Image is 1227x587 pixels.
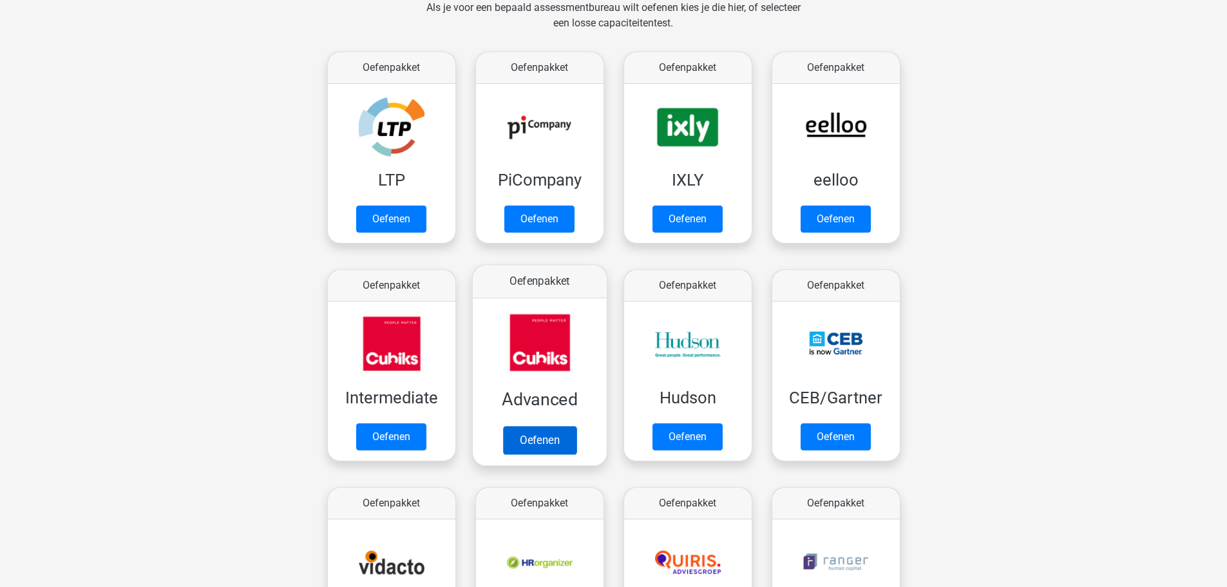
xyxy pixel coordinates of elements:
[504,206,575,233] a: Oefenen
[502,426,576,454] a: Oefenen
[356,206,426,233] a: Oefenen
[356,423,426,450] a: Oefenen
[652,423,723,450] a: Oefenen
[801,423,871,450] a: Oefenen
[801,206,871,233] a: Oefenen
[652,206,723,233] a: Oefenen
